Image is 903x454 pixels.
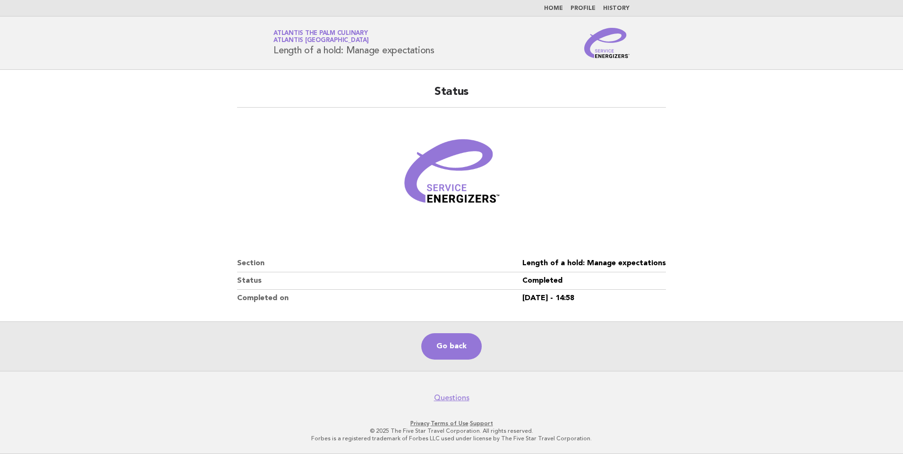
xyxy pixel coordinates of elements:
p: · · [162,420,741,427]
a: Atlantis The Palm CulinaryAtlantis [GEOGRAPHIC_DATA] [273,30,369,43]
a: Profile [571,6,596,11]
dd: Completed [522,272,666,290]
dd: [DATE] - 14:58 [522,290,666,307]
a: Home [544,6,563,11]
p: Forbes is a registered trademark of Forbes LLC used under license by The Five Star Travel Corpora... [162,435,741,442]
a: Questions [434,393,469,403]
dd: Length of a hold: Manage expectations [522,255,666,272]
span: Atlantis [GEOGRAPHIC_DATA] [273,38,369,44]
dt: Section [237,255,522,272]
a: Privacy [410,420,429,427]
h1: Length of a hold: Manage expectations [273,31,434,55]
img: Service Energizers [584,28,630,58]
dt: Completed on [237,290,522,307]
img: Verified [395,119,508,232]
a: Go back [421,333,482,360]
dt: Status [237,272,522,290]
h2: Status [237,84,666,108]
a: History [603,6,630,11]
a: Terms of Use [431,420,469,427]
a: Support [470,420,493,427]
p: © 2025 The Five Star Travel Corporation. All rights reserved. [162,427,741,435]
